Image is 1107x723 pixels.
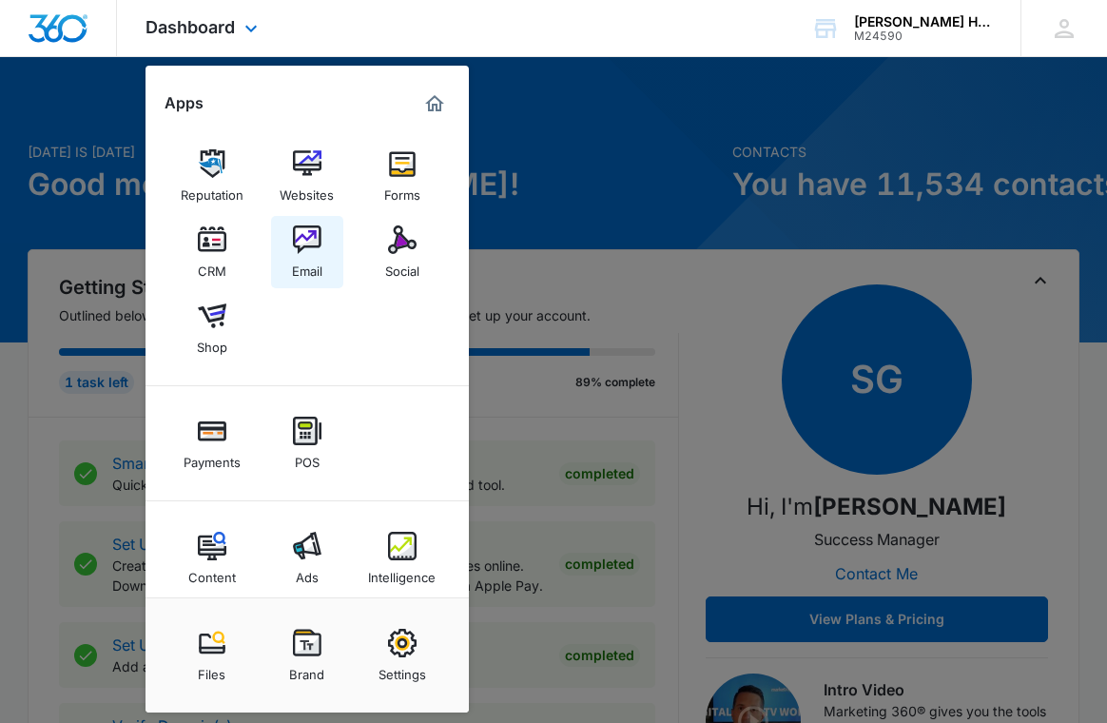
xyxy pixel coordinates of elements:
[176,522,248,595] a: Content
[198,657,225,682] div: Files
[271,522,343,595] a: Ads
[271,619,343,692] a: Brand
[366,619,438,692] a: Settings
[176,407,248,479] a: Payments
[854,29,993,43] div: account id
[368,560,436,585] div: Intelligence
[384,178,420,203] div: Forms
[176,619,248,692] a: Files
[271,407,343,479] a: POS
[271,216,343,288] a: Email
[296,560,319,585] div: Ads
[419,88,450,119] a: Marketing 360® Dashboard
[197,330,227,355] div: Shop
[271,140,343,212] a: Websites
[165,94,204,112] h2: Apps
[295,445,320,470] div: POS
[176,216,248,288] a: CRM
[184,445,241,470] div: Payments
[379,657,426,682] div: Settings
[854,14,993,29] div: account name
[146,17,235,37] span: Dashboard
[198,254,226,279] div: CRM
[188,560,236,585] div: Content
[181,178,243,203] div: Reputation
[366,140,438,212] a: Forms
[176,140,248,212] a: Reputation
[176,292,248,364] a: Shop
[366,216,438,288] a: Social
[280,178,334,203] div: Websites
[289,657,324,682] div: Brand
[292,254,322,279] div: Email
[366,522,438,595] a: Intelligence
[385,254,419,279] div: Social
